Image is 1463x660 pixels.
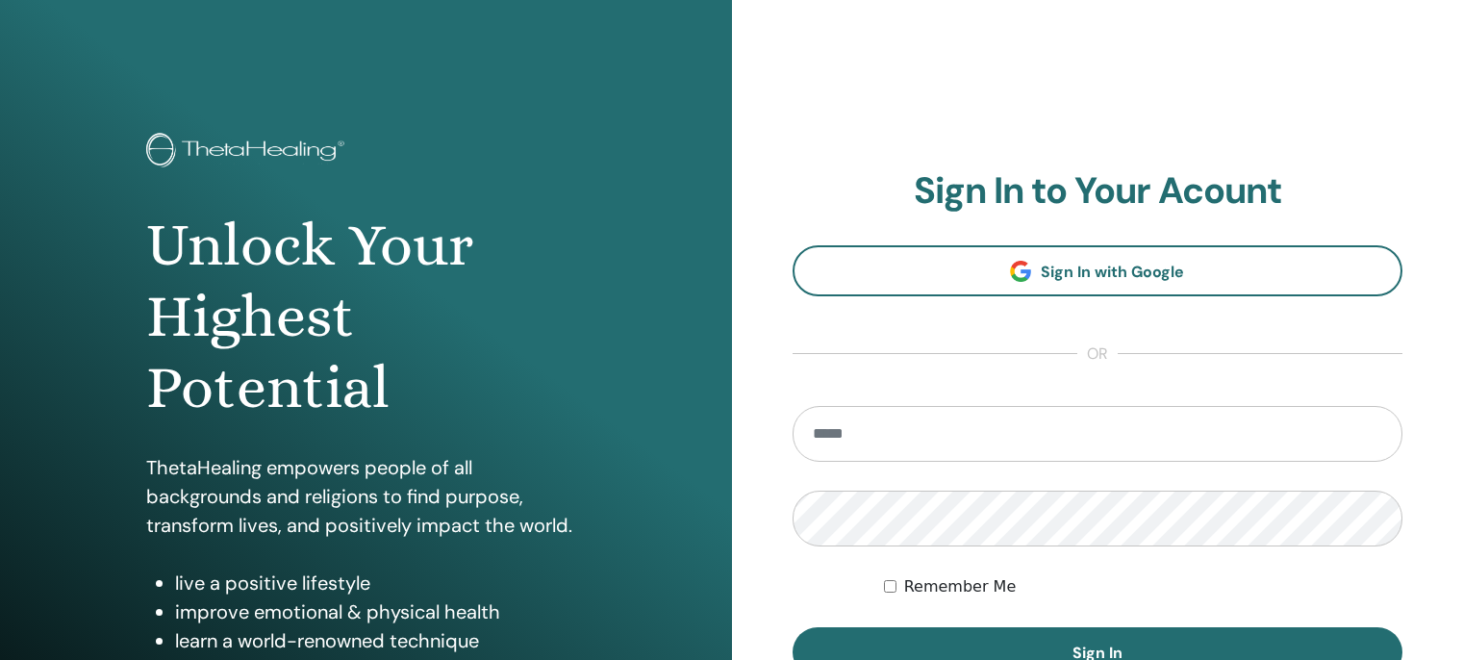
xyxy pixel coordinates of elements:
[904,575,1017,598] label: Remember Me
[175,597,586,626] li: improve emotional & physical health
[1077,343,1118,366] span: or
[146,453,586,540] p: ThetaHealing empowers people of all backgrounds and religions to find purpose, transform lives, a...
[175,569,586,597] li: live a positive lifestyle
[1041,262,1184,282] span: Sign In with Google
[793,245,1403,296] a: Sign In with Google
[175,626,586,655] li: learn a world-renowned technique
[793,169,1403,214] h2: Sign In to Your Acount
[146,210,586,424] h1: Unlock Your Highest Potential
[884,575,1402,598] div: Keep me authenticated indefinitely or until I manually logout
